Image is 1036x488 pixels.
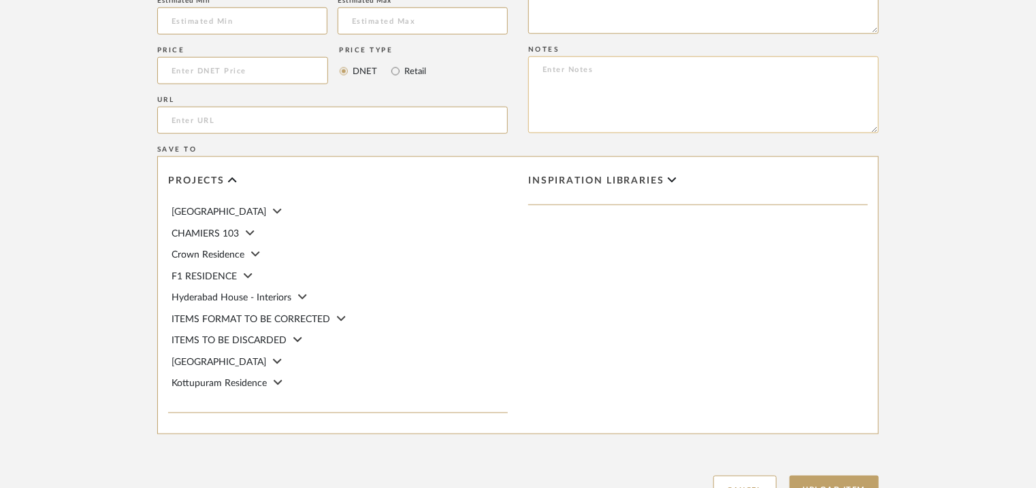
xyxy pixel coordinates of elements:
mat-radio-group: Select price type [340,57,427,84]
label: DNET [352,64,378,79]
div: Save To [157,145,879,154]
span: Inspiration libraries [528,175,664,187]
span: Kottupuram Residence [172,379,267,388]
span: Projects [168,175,225,187]
input: Enter DNET Price [157,57,328,84]
div: Price [157,46,328,54]
span: [GEOGRAPHIC_DATA] [172,207,266,217]
div: Notes [528,46,879,54]
input: Estimated Min [157,7,327,35]
input: Estimated Max [338,7,508,35]
span: [GEOGRAPHIC_DATA] [172,358,266,367]
span: Crown Residence [172,250,244,260]
span: F1 RESIDENCE [172,272,237,281]
div: URL [157,96,508,104]
input: Enter URL [157,107,508,134]
span: CHAMIERS 103 [172,229,239,239]
label: Retail [404,64,427,79]
span: ITEMS TO BE DISCARDED [172,336,287,345]
div: Price Type [340,46,427,54]
span: ITEMS FORMAT TO BE CORRECTED [172,315,330,324]
span: Hyderabad House - Interiors [172,293,291,302]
